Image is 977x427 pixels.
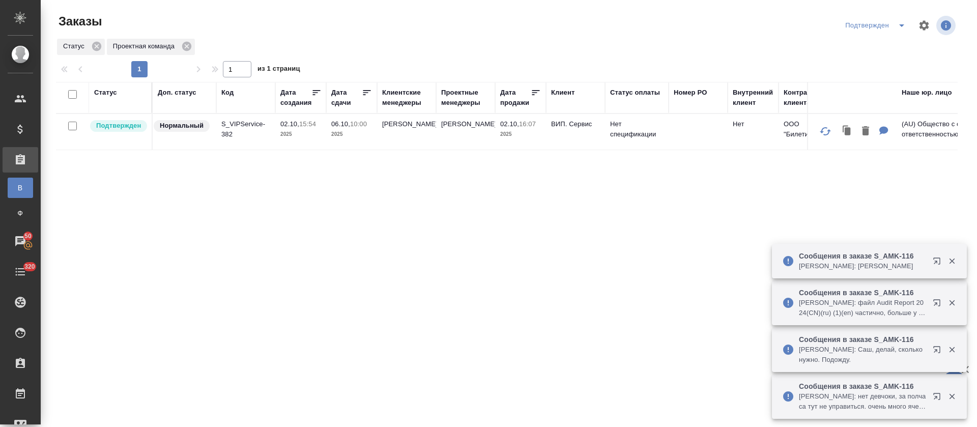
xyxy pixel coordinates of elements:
p: Сообщения в заказе S_AMK-116 [799,334,926,345]
div: Дата сдачи [331,88,362,108]
p: 02.10, [500,120,519,128]
div: Доп. статус [158,88,196,98]
p: 15:54 [299,120,316,128]
td: [PERSON_NAME] [436,114,495,150]
p: S_VIPService-382 [221,119,270,139]
td: Нет спецификации [605,114,669,150]
div: Статус оплаты [610,88,660,98]
div: Статус [57,39,105,55]
div: Дата создания [280,88,311,108]
div: split button [843,17,912,34]
button: Закрыть [941,392,962,401]
button: Открыть в новой вкладке [927,339,951,364]
span: Настроить таблицу [912,13,936,38]
div: Код [221,88,234,98]
div: Клиентские менеджеры [382,88,431,108]
p: 16:07 [519,120,536,128]
td: [PERSON_NAME] [377,114,436,150]
button: Открыть в новой вкладке [927,386,951,411]
div: Проектная команда [107,39,195,55]
span: Ф [13,208,28,218]
div: Выставляет КМ после уточнения всех необходимых деталей и получения согласия клиента на запуск. С ... [89,119,147,133]
p: 2025 [500,129,541,139]
p: 2025 [331,129,372,139]
div: Контрагент клиента [784,88,832,108]
button: Клонировать [838,121,857,142]
button: Открыть в новой вкладке [927,293,951,317]
p: [PERSON_NAME]: нет девчоки, за полчаса тут не управиться. очень много ячеек где нужна замена в ка... [799,391,926,412]
p: [PERSON_NAME]: [PERSON_NAME] [799,261,926,271]
button: Открыть в новой вкладке [927,251,951,275]
p: [PERSON_NAME]: файл Audit Report 2024(CN)(ru) (1)(en) частично, больше у меня этим заниматься нет... [799,298,926,318]
span: Посмотреть информацию [936,16,958,35]
p: Статус [63,41,88,51]
p: 10:00 [350,120,367,128]
span: 320 [18,262,41,272]
p: Сообщения в заказе S_AMK-116 [799,251,926,261]
button: Закрыть [941,257,962,266]
span: 50 [18,231,38,241]
p: [PERSON_NAME]: Саш, делай, сколько нужно. Подожду. [799,345,926,365]
a: В [8,178,33,198]
p: Подтвержден [96,121,141,131]
span: В [13,183,28,193]
span: из 1 страниц [257,63,300,77]
p: Нет [733,119,773,129]
p: 02.10, [280,120,299,128]
div: Клиент [551,88,574,98]
p: ООО "Билетикс.ру" [784,119,832,139]
p: Сообщения в заказе S_AMK-116 [799,381,926,391]
a: 50 [3,229,38,254]
button: Удалить [857,121,874,142]
a: Ф [8,203,33,223]
div: Номер PO [674,88,707,98]
p: 06.10, [331,120,350,128]
div: Дата продажи [500,88,531,108]
button: Закрыть [941,345,962,354]
a: 320 [3,259,38,284]
button: Обновить [813,119,838,144]
p: Нормальный [160,121,204,131]
div: Наше юр. лицо [902,88,952,98]
p: 2025 [280,129,321,139]
p: Проектная команда [113,41,178,51]
p: ВИП. Сервис [551,119,600,129]
p: Сообщения в заказе S_AMK-116 [799,288,926,298]
div: Проектные менеджеры [441,88,490,108]
button: Закрыть [941,298,962,307]
span: Заказы [56,13,102,30]
div: Статус по умолчанию для стандартных заказов [153,119,211,133]
div: Статус [94,88,117,98]
div: Внутренний клиент [733,88,773,108]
